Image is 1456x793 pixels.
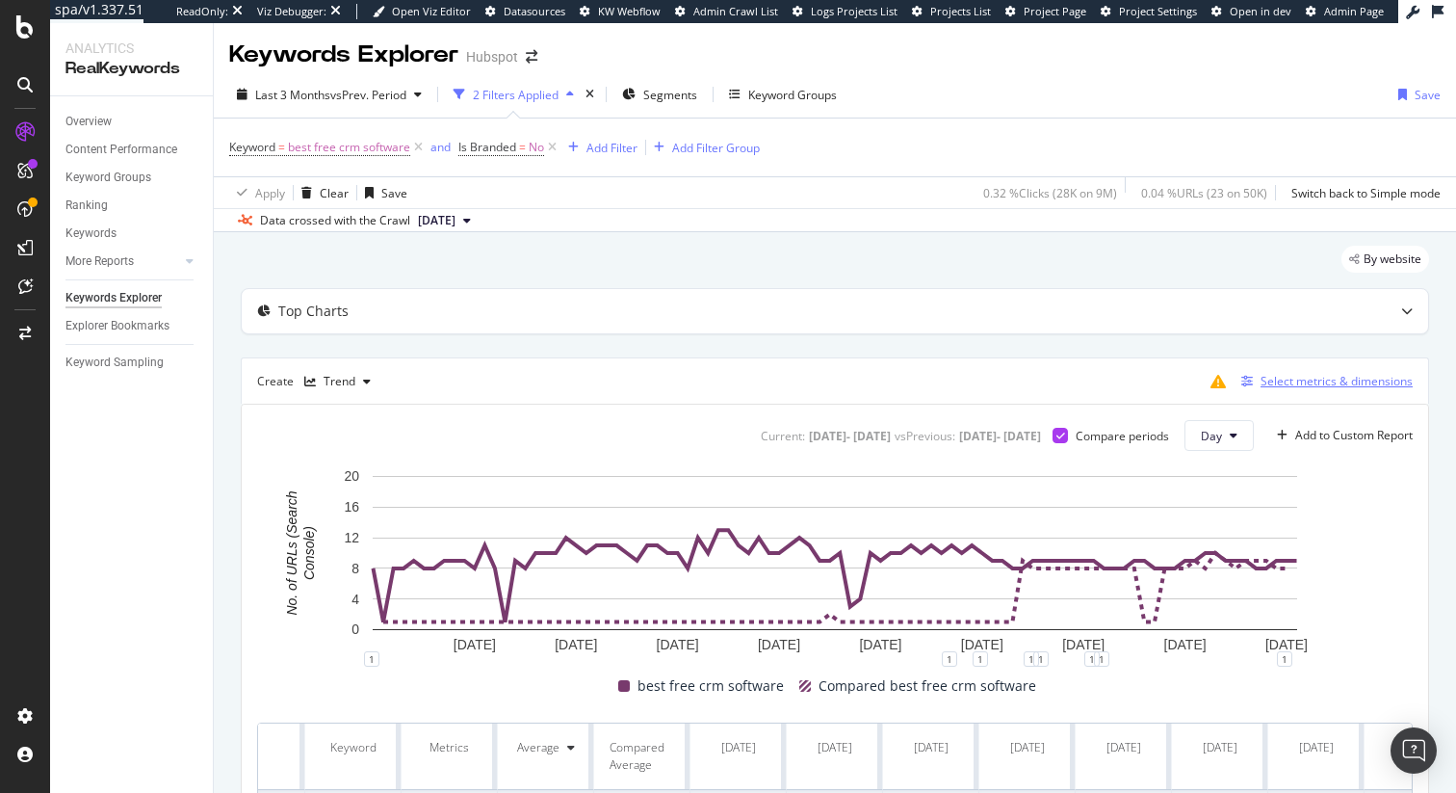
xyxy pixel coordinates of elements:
text: [DATE] [657,637,699,652]
a: More Reports [65,251,180,272]
a: Ranking [65,196,199,216]
div: Hubspot [466,47,518,66]
text: [DATE] [1164,637,1207,652]
span: Project Page [1024,4,1086,18]
a: Keywords Explorer [65,288,199,308]
div: Overview [65,112,112,132]
text: [DATE] [1062,637,1105,652]
text: [DATE] [758,637,800,652]
div: Clear [320,185,349,201]
a: Projects List [912,4,991,19]
div: vs Previous : [895,428,955,444]
text: No. of URLs (Search [284,490,299,615]
a: Logs Projects List [793,4,897,19]
div: 0.04 % URLs ( 23 on 50K ) [1141,185,1267,201]
a: Datasources [485,4,565,19]
span: By website [1364,253,1421,265]
button: Switch back to Simple mode [1284,177,1441,208]
div: Keyword Groups [65,168,151,188]
button: Add Filter Group [646,136,760,159]
span: best free crm software [637,674,784,698]
div: 2 Filters Applied [473,87,559,103]
span: Compared best free crm software [819,674,1036,698]
text: 16 [344,499,359,515]
div: 1 [1094,651,1109,667]
div: RealKeywords [65,58,197,80]
div: arrow-right-arrow-left [526,50,537,64]
text: 0 [351,622,359,638]
div: Open Intercom Messenger [1391,727,1437,774]
div: A chart. [257,466,1413,659]
div: 1 [364,651,379,667]
div: Switch back to Simple mode [1291,185,1441,201]
div: [DATE] [914,739,949,756]
div: and [430,139,451,155]
button: Save [1391,79,1441,110]
a: Admin Crawl List [675,4,778,19]
div: 1 [942,651,957,667]
a: Admin Page [1306,4,1384,19]
span: best free crm software [288,134,410,161]
a: Project Page [1005,4,1086,19]
div: Save [1415,87,1441,103]
button: Clear [294,177,349,208]
div: Viz Debugger: [257,4,326,19]
div: Current: [761,428,805,444]
text: 20 [344,469,359,485]
div: Content Performance [65,140,177,160]
text: [DATE] [1265,637,1308,652]
text: [DATE] [454,637,496,652]
div: Data crossed with the Crawl [260,212,410,229]
span: = [519,139,526,155]
button: Save [357,177,407,208]
a: KW Webflow [580,4,661,19]
a: Keyword Groups [65,168,199,188]
span: Day [1201,428,1222,444]
div: Compared Average [610,739,674,774]
div: ReadOnly: [176,4,228,19]
div: Add Filter Group [672,140,760,156]
span: Segments [643,87,697,103]
div: Keywords Explorer [229,39,458,71]
text: Console) [301,526,317,580]
div: [DATE] - [DATE] [809,428,891,444]
span: Keyword [229,139,275,155]
span: Admin Crawl List [693,4,778,18]
text: 8 [351,561,359,576]
div: Save [381,185,407,201]
span: Last 3 Months [255,87,330,103]
button: Last 3 MonthsvsPrev. Period [229,79,429,110]
span: Open Viz Editor [392,4,471,18]
div: Average [517,739,559,756]
div: 1 [1033,651,1049,667]
button: and [430,138,451,156]
span: 2025 Sep. 23rd [418,212,455,229]
div: 0.32 % Clicks ( 28K on 9M ) [983,185,1117,201]
div: Add Filter [586,140,637,156]
a: Keyword Sampling [65,353,199,373]
text: [DATE] [961,637,1003,652]
div: Keywords Explorer [65,288,162,308]
div: [DATE] [1299,739,1334,756]
text: [DATE] [859,637,901,652]
button: Add to Custom Report [1269,420,1413,451]
button: 2 Filters Applied [446,79,582,110]
a: Project Settings [1101,4,1197,19]
div: [DATE] [1106,739,1141,756]
button: Keyword Groups [721,79,845,110]
div: 1 [1024,651,1039,667]
button: Add Filter [560,136,637,159]
div: Keyword [321,739,385,756]
div: 1 [1277,651,1292,667]
button: Segments [614,79,705,110]
div: Keywords [65,224,117,244]
a: Explorer Bookmarks [65,316,199,336]
div: [DATE] [1203,739,1237,756]
a: Overview [65,112,199,132]
span: No [529,134,544,161]
div: times [582,85,598,104]
div: Trend [324,376,355,387]
div: Keyword Groups [748,87,837,103]
div: Keyword Sampling [65,353,164,373]
div: More Reports [65,251,134,272]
